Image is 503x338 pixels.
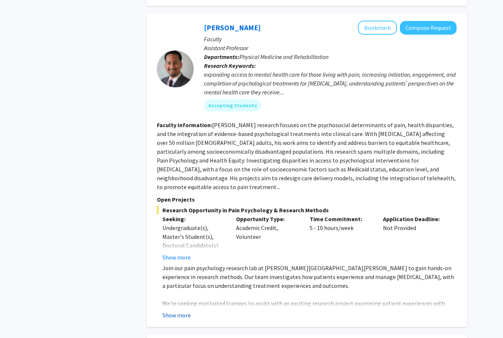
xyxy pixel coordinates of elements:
[6,305,31,332] iframe: Chat
[204,53,239,60] b: Departments:
[383,215,446,223] p: Application Deadline:
[204,43,457,52] p: Assistant Professor
[231,215,304,262] div: Academic Credit, Volunteer
[239,53,328,60] span: Physical Medicine and Rehabilitation
[204,62,256,69] b: Research Keywords:
[162,299,457,317] p: We're seeking motivated trainees to assist with an exciting research project examining patient ex...
[310,215,372,223] p: Time Commitment:
[162,264,457,290] p: Join our pain psychology research lab at [PERSON_NAME][GEOGRAPHIC_DATA][PERSON_NAME] to gain hand...
[358,21,397,35] button: Add Fenan Rassu to Bookmarks
[204,35,457,43] p: Faculty
[204,100,261,111] mat-chip: Accepting Students
[157,206,457,215] span: Research Opportunity in Pain Psychology & Research Methods
[157,195,457,204] p: Open Projects
[377,215,451,262] div: Not Provided
[204,70,457,97] div: expanding access to mental health care for those living with pain, increasing initiation, engagem...
[157,121,455,191] fg-read-more: [PERSON_NAME] research focuses on the psychosocial determinants of pain, health disparities, and ...
[162,215,225,223] p: Seeking:
[162,223,225,312] div: Undergraduate(s), Master's Student(s), Doctoral Candidate(s) (PhD, MD, DMD, PharmD, etc.), Postdo...
[236,215,299,223] p: Opportunity Type:
[162,253,191,262] button: Show more
[157,121,212,129] b: Faculty Information:
[400,21,457,35] button: Compose Request to Fenan Rassu
[162,311,191,320] button: Show more
[204,23,261,32] a: [PERSON_NAME]
[304,215,378,262] div: 5 - 10 hours/week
